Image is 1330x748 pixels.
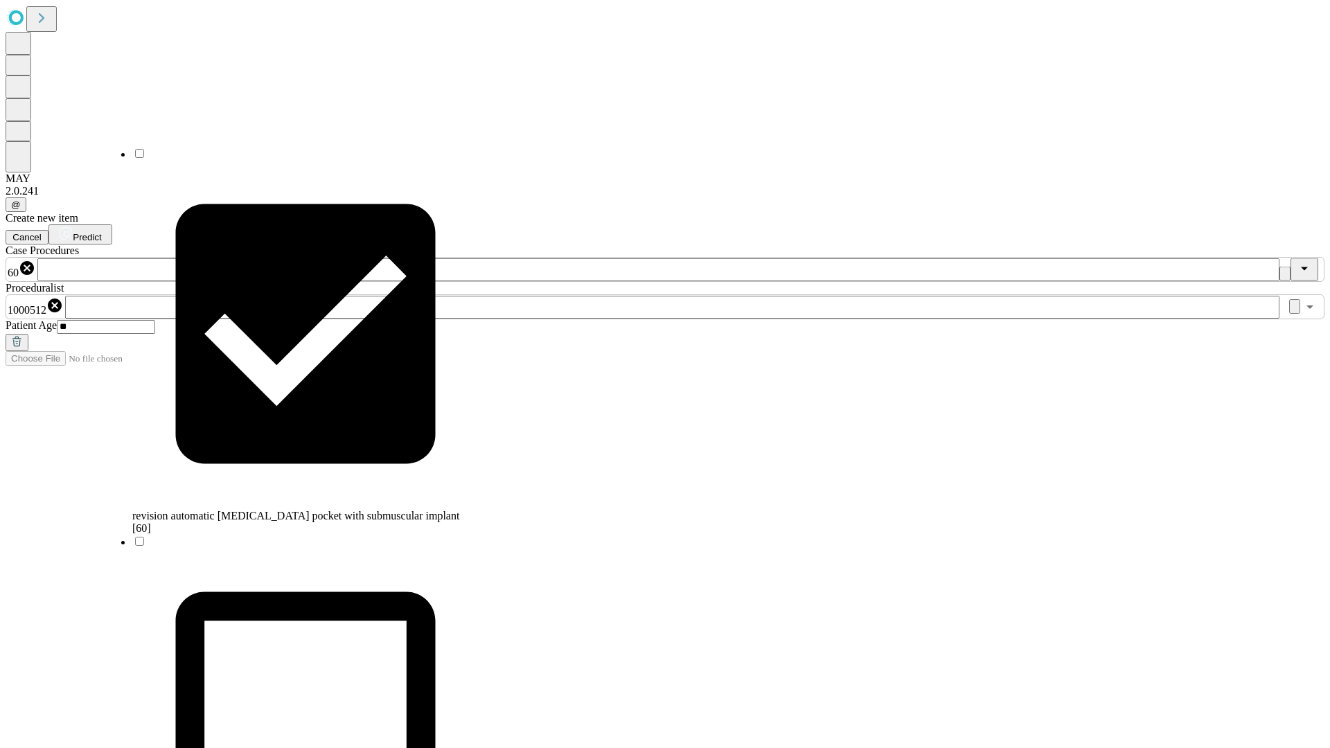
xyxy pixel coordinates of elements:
button: Clear [1289,299,1300,314]
span: Scheduled Procedure [6,244,79,256]
button: Clear [1279,267,1291,281]
div: MAY [6,172,1324,185]
div: 2.0.241 [6,185,1324,197]
span: Create new item [6,212,78,224]
span: Proceduralist [6,282,64,294]
button: @ [6,197,26,212]
span: @ [11,199,21,210]
span: 1000512 [8,304,46,316]
span: 60 [8,267,19,278]
span: Cancel [12,232,42,242]
span: Predict [73,232,101,242]
button: Close [1291,258,1318,281]
div: 1000512 [8,297,63,317]
span: revision automatic [MEDICAL_DATA] pocket with submuscular implant [60] [132,510,459,534]
button: Predict [48,224,112,244]
span: Patient Age [6,319,57,331]
div: 60 [8,260,35,279]
button: Open [1300,297,1320,317]
button: Cancel [6,230,48,244]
